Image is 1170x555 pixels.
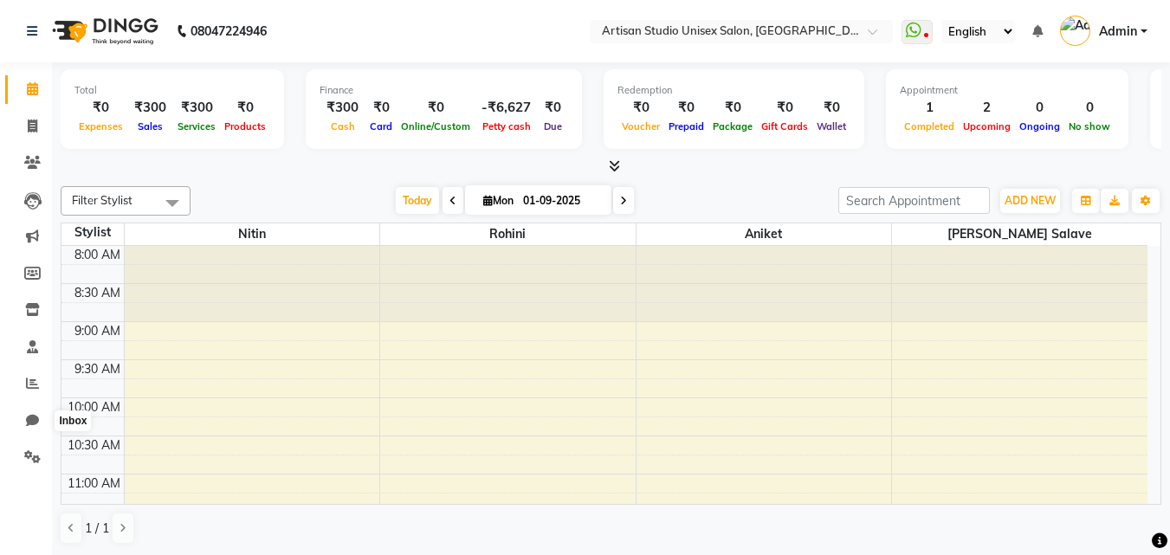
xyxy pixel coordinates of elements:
[812,98,850,118] div: ₹0
[397,98,475,118] div: ₹0
[838,187,990,214] input: Search Appointment
[220,120,270,132] span: Products
[475,98,538,118] div: -₹6,627
[538,98,568,118] div: ₹0
[380,223,636,245] span: Rohini
[900,98,959,118] div: 1
[85,520,109,538] span: 1 / 1
[127,98,173,118] div: ₹300
[637,223,892,245] span: Aniket
[540,120,566,132] span: Due
[71,246,124,264] div: 8:00 AM
[892,223,1147,245] span: [PERSON_NAME] Salave
[1005,194,1056,207] span: ADD NEW
[664,120,708,132] span: Prepaid
[74,98,127,118] div: ₹0
[617,83,850,98] div: Redemption
[55,410,91,431] div: Inbox
[397,120,475,132] span: Online/Custom
[478,120,535,132] span: Petty cash
[72,193,133,207] span: Filter Stylist
[365,120,397,132] span: Card
[757,120,812,132] span: Gift Cards
[1015,98,1064,118] div: 0
[220,98,270,118] div: ₹0
[64,474,124,493] div: 11:00 AM
[959,98,1015,118] div: 2
[173,98,220,118] div: ₹300
[365,98,397,118] div: ₹0
[1000,189,1060,213] button: ADD NEW
[44,7,163,55] img: logo
[664,98,708,118] div: ₹0
[518,188,604,214] input: 2025-09-01
[133,120,167,132] span: Sales
[1015,120,1064,132] span: Ongoing
[74,83,270,98] div: Total
[64,436,124,455] div: 10:30 AM
[64,398,124,416] div: 10:00 AM
[71,284,124,302] div: 8:30 AM
[617,98,664,118] div: ₹0
[617,120,664,132] span: Voucher
[812,120,850,132] span: Wallet
[479,194,518,207] span: Mon
[396,187,439,214] span: Today
[173,120,220,132] span: Services
[326,120,359,132] span: Cash
[71,360,124,378] div: 9:30 AM
[900,120,959,132] span: Completed
[900,83,1115,98] div: Appointment
[959,120,1015,132] span: Upcoming
[320,98,365,118] div: ₹300
[757,98,812,118] div: ₹0
[125,223,380,245] span: Nitin
[191,7,267,55] b: 08047224946
[320,83,568,98] div: Finance
[74,120,127,132] span: Expenses
[61,223,124,242] div: Stylist
[1060,16,1090,46] img: Admin
[1064,98,1115,118] div: 0
[1064,120,1115,132] span: No show
[71,322,124,340] div: 9:00 AM
[1099,23,1137,41] span: Admin
[708,98,757,118] div: ₹0
[708,120,757,132] span: Package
